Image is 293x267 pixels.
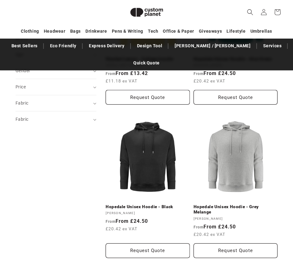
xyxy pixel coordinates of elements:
a: Lifestyle [227,26,245,37]
a: Bags [70,26,81,37]
iframe: Chat Widget [262,237,293,267]
button: Request Quote [106,243,190,258]
a: Clothing [21,26,39,37]
a: Design Tool [134,40,166,51]
span: Fabric [16,101,28,105]
a: Drinkware [85,26,107,37]
a: Headwear [44,26,66,37]
a: Office & Paper [163,26,194,37]
a: [PERSON_NAME] / [PERSON_NAME] [172,40,254,51]
a: Tech [148,26,158,37]
a: Umbrellas [250,26,272,37]
a: Best Sellers [8,40,41,51]
a: Hopedale Unisex Hoodie - Grey Melange [194,204,278,215]
button: Request Quote [194,243,278,258]
a: Quick Quote [130,58,163,68]
summary: Gender (0 selected) [16,63,96,79]
a: Pens & Writing [112,26,143,37]
summary: Fabric (0 selected) [16,111,96,127]
span: Gender [16,68,30,73]
summary: Price [16,79,96,95]
a: Express Delivery [86,40,128,51]
button: Request Quote [194,90,278,105]
summary: Fabric (0 selected) [16,95,96,111]
button: Request Quote [106,90,190,105]
span: Price [16,84,26,89]
summary: Search [243,5,257,19]
span: Fabric [16,117,28,122]
a: Giveaways [199,26,222,37]
img: Custom Planet [125,2,168,22]
a: Eco Friendly [47,40,80,51]
a: Services [260,40,285,51]
a: Hopedale Unisex Hoodie - Black [106,204,190,209]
